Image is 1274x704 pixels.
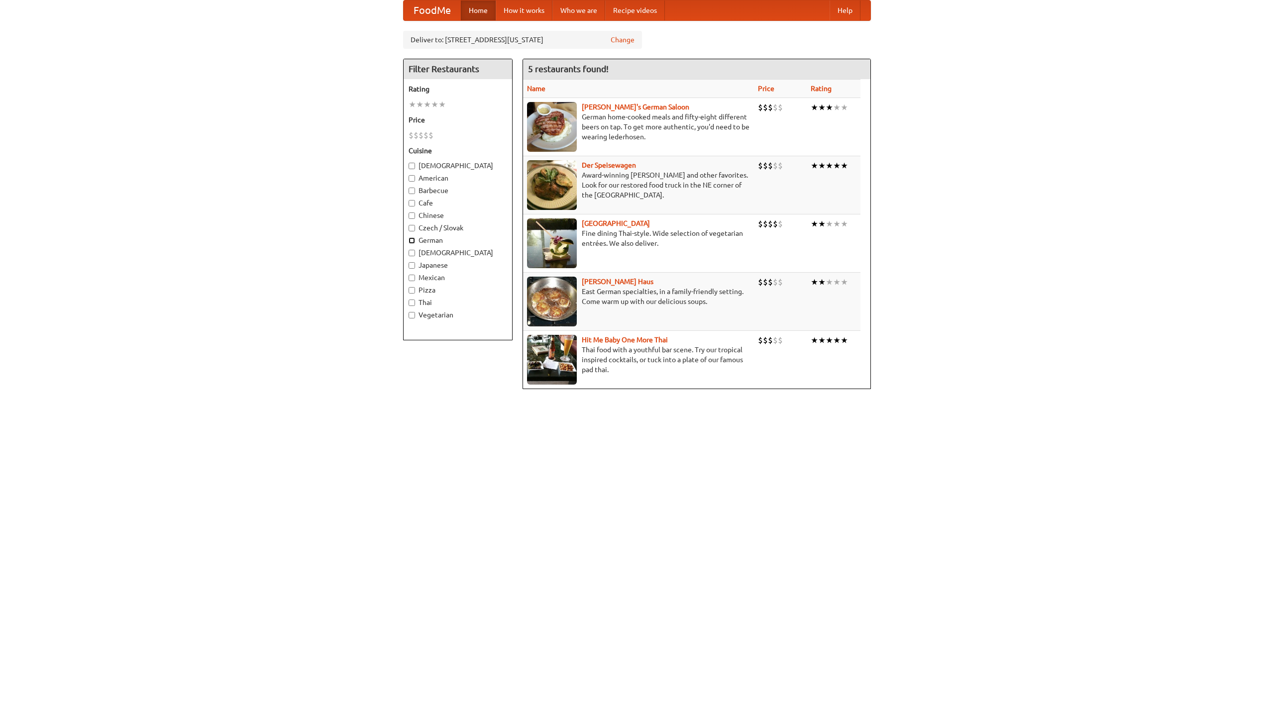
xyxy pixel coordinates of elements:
div: Deliver to: [STREET_ADDRESS][US_STATE] [403,31,642,49]
li: ★ [833,102,841,113]
img: babythai.jpg [527,335,577,385]
input: Vegetarian [409,312,415,318]
li: ★ [841,102,848,113]
a: Home [461,0,496,20]
label: Cafe [409,198,507,208]
li: ★ [811,160,818,171]
li: ★ [841,277,848,288]
label: Barbecue [409,186,507,196]
label: [DEMOGRAPHIC_DATA] [409,161,507,171]
a: FoodMe [404,0,461,20]
li: $ [768,277,773,288]
input: Japanese [409,262,415,269]
label: German [409,235,507,245]
h4: Filter Restaurants [404,59,512,79]
li: $ [773,160,778,171]
li: ★ [826,160,833,171]
li: ★ [818,218,826,229]
li: ★ [811,277,818,288]
li: $ [773,335,778,346]
li: $ [424,130,428,141]
input: Chinese [409,212,415,219]
li: ★ [438,99,446,110]
h5: Rating [409,84,507,94]
li: $ [778,102,783,113]
input: German [409,237,415,244]
li: ★ [409,99,416,110]
input: Thai [409,300,415,306]
img: satay.jpg [527,218,577,268]
li: $ [763,218,768,229]
label: Pizza [409,285,507,295]
li: ★ [841,335,848,346]
label: Japanese [409,260,507,270]
li: ★ [416,99,424,110]
li: ★ [826,335,833,346]
li: ★ [811,335,818,346]
li: ★ [818,277,826,288]
a: Help [830,0,860,20]
li: ★ [833,218,841,229]
li: ★ [424,99,431,110]
li: $ [773,277,778,288]
input: [DEMOGRAPHIC_DATA] [409,163,415,169]
p: East German specialties, in a family-friendly setting. Come warm up with our delicious soups. [527,287,750,306]
li: $ [778,160,783,171]
label: Chinese [409,210,507,220]
li: $ [768,335,773,346]
label: American [409,173,507,183]
input: American [409,175,415,182]
li: $ [758,335,763,346]
input: Mexican [409,275,415,281]
h5: Cuisine [409,146,507,156]
li: $ [778,218,783,229]
b: Hit Me Baby One More Thai [582,336,668,344]
li: $ [763,335,768,346]
li: $ [763,160,768,171]
li: ★ [811,102,818,113]
a: Der Speisewagen [582,161,636,169]
li: ★ [818,102,826,113]
li: ★ [826,277,833,288]
label: Thai [409,298,507,307]
li: $ [768,102,773,113]
li: $ [758,218,763,229]
input: Cafe [409,200,415,206]
li: ★ [811,218,818,229]
li: $ [768,160,773,171]
li: $ [414,130,419,141]
a: Price [758,85,774,93]
img: kohlhaus.jpg [527,277,577,326]
label: Vegetarian [409,310,507,320]
a: Who we are [552,0,605,20]
a: [PERSON_NAME] Haus [582,278,653,286]
li: $ [419,130,424,141]
li: $ [778,335,783,346]
li: ★ [833,160,841,171]
input: Czech / Slovak [409,225,415,231]
li: $ [758,102,763,113]
li: $ [773,218,778,229]
a: [PERSON_NAME]'s German Saloon [582,103,689,111]
label: Mexican [409,273,507,283]
li: ★ [818,335,826,346]
input: Barbecue [409,188,415,194]
li: $ [758,160,763,171]
img: esthers.jpg [527,102,577,152]
a: Recipe videos [605,0,665,20]
p: Fine dining Thai-style. Wide selection of vegetarian entrées. We also deliver. [527,228,750,248]
li: ★ [826,102,833,113]
li: ★ [841,218,848,229]
a: Change [611,35,635,45]
a: Rating [811,85,832,93]
li: $ [763,277,768,288]
p: Thai food with a youthful bar scene. Try our tropical inspired cocktails, or tuck into a plate of... [527,345,750,375]
input: Pizza [409,287,415,294]
a: How it works [496,0,552,20]
li: ★ [826,218,833,229]
li: $ [758,277,763,288]
li: ★ [818,160,826,171]
li: $ [778,277,783,288]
